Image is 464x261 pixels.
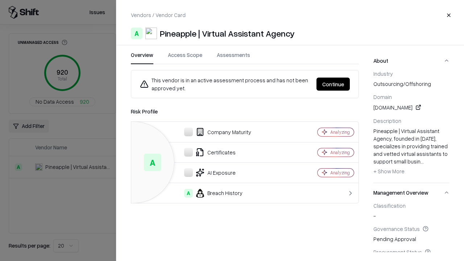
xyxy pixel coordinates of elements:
div: Pineapple | Virtual Assistant Agency [160,28,295,39]
div: About [373,70,449,183]
button: + Show More [373,165,405,177]
span: + Show More [373,168,405,174]
div: [DOMAIN_NAME] [373,103,449,112]
div: Analyzing [330,170,350,176]
div: AI Exposure [137,168,292,177]
div: Breach History [137,189,292,198]
div: - [373,202,449,220]
div: A [184,189,193,198]
div: Analyzing [330,129,350,135]
span: outsourcing/offshoring [373,80,449,88]
button: Management Overview [373,183,449,202]
div: A [131,28,142,39]
div: Pineapple | Virtual Assistant Agency, founded in [DATE], specializes in providing trained and vet... [373,127,449,177]
img: Pineapple | Virtual Assistant Agency [145,28,157,39]
div: Pending Approval [373,225,449,243]
div: Risk Profile [131,107,359,116]
button: Access Scope [168,51,202,64]
button: Continue [316,78,350,91]
button: About [373,51,449,70]
div: Industry [373,70,449,77]
div: Certificates [137,148,292,157]
div: Governance Status [373,225,449,232]
div: Classification [373,202,449,209]
button: Overview [131,51,153,64]
button: Assessments [217,51,250,64]
div: Analyzing [330,149,350,156]
div: This vendor is in an active assessment process and has not been approved yet. [140,76,311,92]
span: ... [420,158,424,165]
div: Description [373,117,449,124]
p: Vendors / Vendor Card [131,11,186,19]
div: Company Maturity [137,128,292,136]
div: Procurement Status [373,249,449,255]
div: A [144,154,161,171]
div: Domain [373,94,449,100]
